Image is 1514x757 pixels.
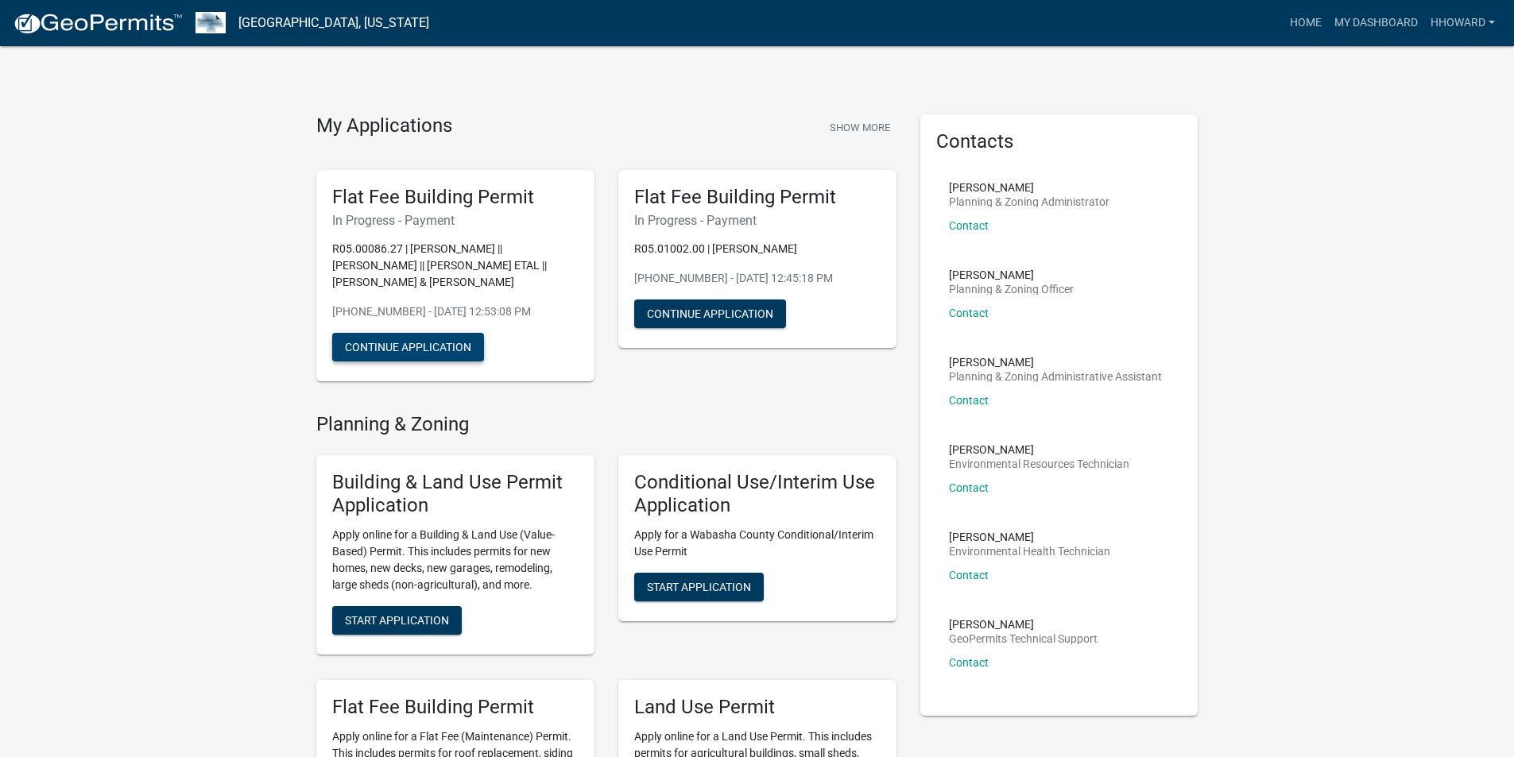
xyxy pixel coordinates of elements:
p: GeoPermits Technical Support [949,633,1098,644]
h6: In Progress - Payment [332,213,579,228]
h5: Flat Fee Building Permit [332,186,579,209]
a: Contact [949,394,989,407]
p: Planning & Zoning Administrative Assistant [949,371,1162,382]
h5: Land Use Permit [634,696,881,719]
a: Home [1284,8,1328,38]
p: Environmental Health Technician [949,546,1110,557]
button: Continue Application [634,299,786,328]
p: [PERSON_NAME] [949,182,1109,193]
a: Contact [949,656,989,669]
a: [GEOGRAPHIC_DATA], [US_STATE] [238,10,429,37]
p: [PERSON_NAME] [949,444,1129,455]
button: Continue Application [332,333,484,361]
h6: In Progress - Payment [634,213,881,228]
span: Start Application [345,613,449,626]
button: Start Application [634,573,764,601]
h5: Flat Fee Building Permit [634,186,881,209]
a: Contact [949,219,989,232]
a: Hhoward [1424,8,1501,38]
p: Apply online for a Building & Land Use (Value-Based) Permit. This includes permits for new homes,... [332,527,579,593]
a: Contact [949,569,989,581]
p: Apply for a Wabasha County Conditional/Interim Use Permit [634,527,881,560]
img: Wabasha County, Minnesota [196,12,226,33]
h5: Conditional Use/Interim Use Application [634,471,881,517]
p: Planning & Zoning Administrator [949,196,1109,207]
p: R05.00086.27 | [PERSON_NAME] || [PERSON_NAME] || [PERSON_NAME] ETAL || [PERSON_NAME] & [PERSON_NAME] [332,241,579,291]
a: Contact [949,307,989,319]
h4: My Applications [316,114,452,138]
p: R05.01002.00 | [PERSON_NAME] [634,241,881,257]
p: [PHONE_NUMBER] - [DATE] 12:53:08 PM [332,303,579,320]
p: [PERSON_NAME] [949,619,1098,630]
a: Contact [949,481,989,494]
h5: Flat Fee Building Permit [332,696,579,719]
a: My Dashboard [1328,8,1424,38]
p: [PERSON_NAME] [949,357,1162,368]
p: [PERSON_NAME] [949,269,1074,280]
h5: Building & Land Use Permit Application [332,471,579,517]
p: [PHONE_NUMBER] - [DATE] 12:45:18 PM [634,270,881,287]
p: Environmental Resources Technician [949,458,1129,469]
button: Show More [823,114,896,141]
h4: Planning & Zoning [316,413,896,436]
p: [PERSON_NAME] [949,531,1110,543]
h5: Contacts [936,130,1183,153]
span: Start Application [647,580,751,593]
button: Start Application [332,606,462,635]
p: Planning & Zoning Officer [949,284,1074,295]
